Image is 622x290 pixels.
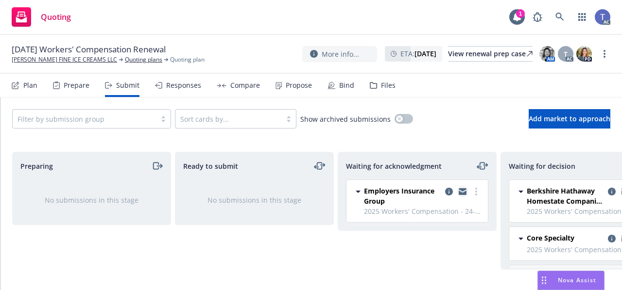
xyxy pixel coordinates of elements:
a: copy logging email [606,186,618,197]
span: ETA : [400,48,436,59]
span: Waiting for acknowledgment [346,161,442,171]
span: Employers Insurance Group [364,186,441,206]
span: T [564,49,568,59]
span: Quoting [41,13,71,21]
a: copy logging email [606,233,618,244]
div: Compare [230,81,260,89]
div: No submissions in this stage [191,195,318,205]
a: copy logging email [457,186,468,197]
img: photo [576,46,592,62]
div: View renewal prep case [448,47,533,61]
a: more [599,48,610,60]
span: Nova Assist [558,276,596,284]
span: Quoting plan [170,55,205,64]
div: Responses [166,81,201,89]
div: Drag to move [538,271,550,290]
a: moveLeftRight [477,160,488,172]
div: Submit [116,81,139,89]
a: Quoting plans [125,55,162,64]
span: Berkshire Hathaway Homestate Companies (BHHC) [527,186,604,206]
a: moveRight [151,160,163,172]
button: Nova Assist [537,271,605,290]
a: Switch app [572,7,592,27]
a: Quoting [8,3,75,31]
a: View renewal prep case [448,46,533,62]
div: No submissions in this stage [28,195,155,205]
span: Preparing [20,161,53,171]
a: more [470,186,482,197]
div: Prepare [64,81,89,89]
span: [DATE] Workers' Compensation Renewal [12,44,166,55]
div: Propose [286,81,312,89]
img: photo [539,46,555,62]
a: [PERSON_NAME] FINE ICE CREAMS LLC [12,55,117,64]
a: moveLeftRight [314,160,326,172]
div: 1 [516,9,525,18]
a: Report a Bug [528,7,547,27]
span: Add market to approach [529,114,610,123]
button: More info... [302,46,377,62]
a: copy logging email [443,186,455,197]
strong: [DATE] [415,49,436,58]
div: Plan [23,81,37,89]
div: Bind [339,81,354,89]
span: Ready to submit [183,161,238,171]
button: Add market to approach [529,109,610,129]
span: Waiting for decision [509,161,575,171]
span: 2025 Workers' Compensation - 24-25 WC [364,206,482,216]
div: Files [381,81,396,89]
img: photo [595,9,610,25]
span: More info... [322,49,359,59]
a: Search [550,7,570,27]
span: Show archived submissions [300,114,391,124]
span: Core Specialty [527,233,574,243]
